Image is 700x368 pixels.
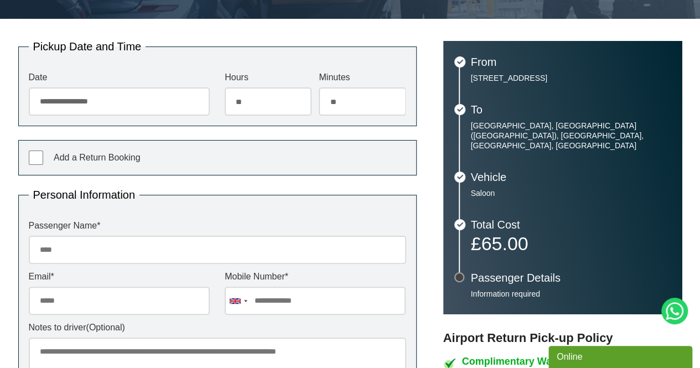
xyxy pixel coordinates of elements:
label: Passenger Name [29,221,406,230]
h3: Passenger Details [471,272,671,283]
span: 65.00 [481,233,528,254]
iframe: chat widget [548,344,694,368]
label: Mobile Number [225,272,406,281]
legend: Pickup Date and Time [29,41,146,52]
label: Date [29,73,210,82]
input: Add a Return Booking [29,151,43,165]
p: [STREET_ADDRESS] [471,73,671,83]
span: (Optional) [86,323,125,332]
h3: Airport Return Pick-up Policy [443,331,682,345]
h3: Total Cost [471,219,671,230]
label: Notes to driver [29,323,406,332]
label: Email [29,272,210,281]
div: United Kingdom: +44 [225,287,251,314]
h3: To [471,104,671,115]
p: Information required [471,289,671,299]
p: Saloon [471,188,671,198]
p: £ [471,236,671,251]
legend: Personal Information [29,189,140,200]
label: Hours [225,73,312,82]
h3: Vehicle [471,172,671,183]
h3: From [471,56,671,68]
label: Minutes [319,73,406,82]
h4: Complimentary Waiting Time [462,356,682,366]
span: Add a Return Booking [54,153,141,162]
p: [GEOGRAPHIC_DATA], [GEOGRAPHIC_DATA] ([GEOGRAPHIC_DATA]), [GEOGRAPHIC_DATA], [GEOGRAPHIC_DATA], [... [471,121,671,151]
